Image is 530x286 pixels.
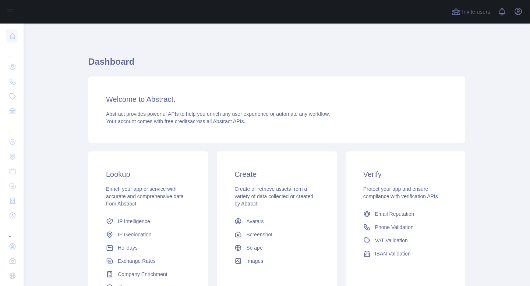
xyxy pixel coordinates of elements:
a: Email Reputation [360,207,451,221]
div: ... [6,119,18,134]
a: IP Geolocation [103,228,193,241]
div: ... [6,44,18,59]
span: Invite users [462,8,490,16]
a: Phone Validation [360,221,451,234]
span: IP Geolocation [118,231,152,238]
span: Create or retrieve assets from a variety of data collected or created by Abtract [234,186,313,207]
span: Holidays [118,244,138,251]
a: Company Enrichment [103,268,193,281]
span: IBAN Validation [375,250,411,257]
span: Company Enrichment [118,271,167,278]
span: Scrape [246,244,262,251]
h3: Lookup [106,169,190,179]
span: VAT Validation [375,237,408,244]
span: IP Intelligence [118,218,150,225]
a: IP Intelligence [103,215,193,228]
h3: Verify [363,169,448,179]
a: Images [232,254,322,268]
h3: Create [234,169,319,179]
span: Exchange Rates [118,257,156,265]
button: Invite users [450,6,492,18]
h3: Welcome to Abstract. [106,94,448,104]
div: ... [6,224,18,238]
span: Phone Validation [375,224,414,231]
span: Images [246,257,263,265]
span: Your account comes with across all Abstract APIs. [106,118,245,124]
span: Avatars [246,218,264,225]
span: free credits [165,118,190,124]
a: Avatars [232,215,322,228]
span: Enrich your app or service with accurate and comprehensive data from Abstract [106,186,184,207]
h1: Dashboard [88,56,465,74]
span: Email Reputation [375,210,414,218]
a: Scrape [232,241,322,254]
span: Protect your app and ensure compliance with verification APIs [363,186,438,199]
a: Exchange Rates [103,254,193,268]
a: Holidays [103,241,193,254]
a: Screenshot [232,228,322,241]
a: IBAN Validation [360,247,451,260]
a: VAT Validation [360,234,451,247]
span: Screenshot [246,231,272,238]
span: Abstract provides powerful APIs to help you enrich any user experience or automate any workflow. [106,111,330,117]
